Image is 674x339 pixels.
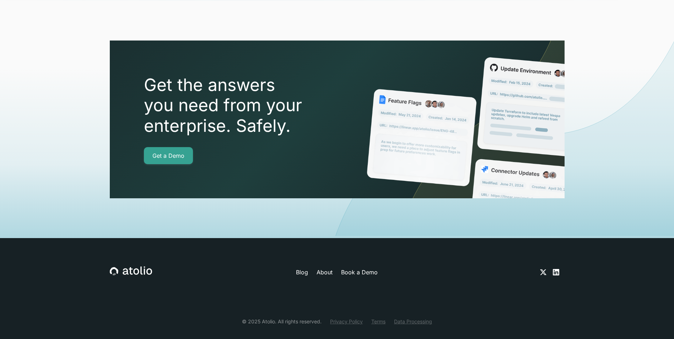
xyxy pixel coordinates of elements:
a: Privacy Policy [330,318,363,325]
a: Get a Demo [144,147,193,164]
a: Book a Demo [341,268,378,276]
a: Terms [371,318,385,325]
iframe: Chat Widget [638,305,674,339]
div: © 2025 Atolio. All rights reserved. [242,318,322,325]
h2: Get the answers you need from your enterprise. Safely. [144,75,343,136]
a: About [317,268,333,276]
a: Blog [296,268,308,276]
a: Data Processing [394,318,432,325]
